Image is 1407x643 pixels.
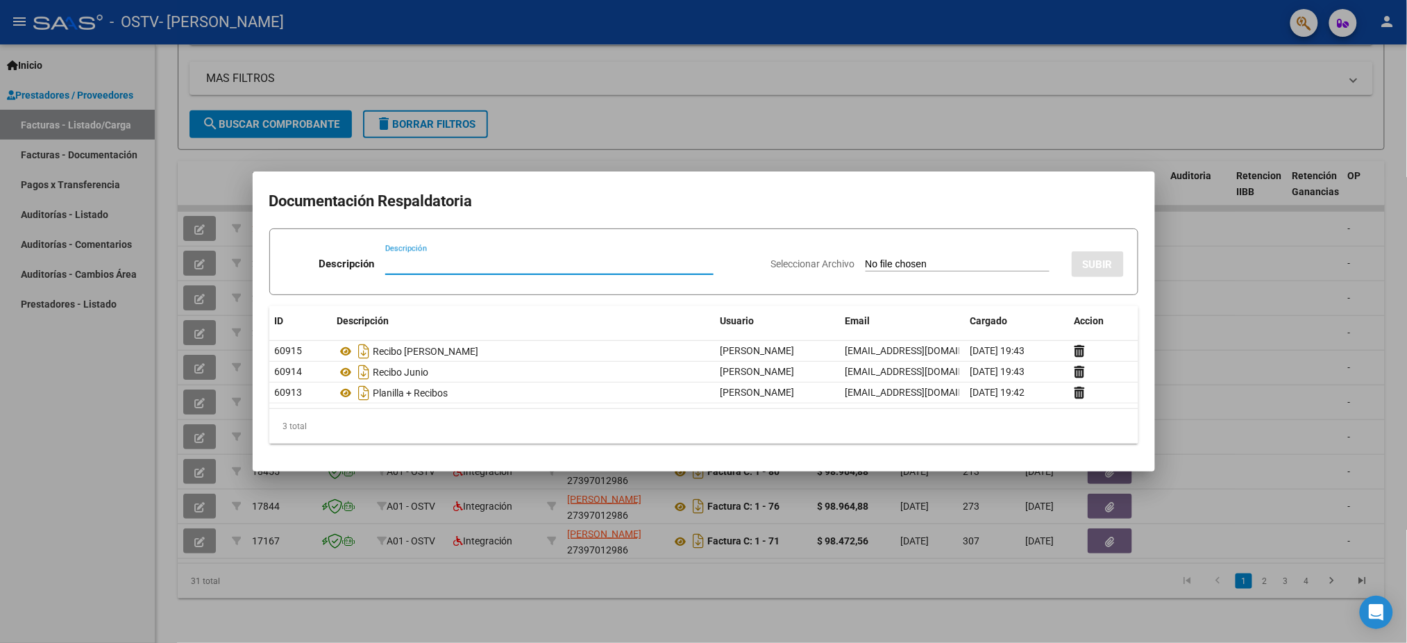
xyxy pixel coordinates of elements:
datatable-header-cell: Descripción [332,306,715,336]
span: [PERSON_NAME] [721,345,795,356]
i: Descargar documento [355,361,373,383]
div: Open Intercom Messenger [1360,596,1393,629]
span: 60913 [275,387,303,398]
i: Descargar documento [355,340,373,362]
p: Descripción [319,256,374,272]
span: Seleccionar Archivo [771,258,855,269]
span: Accion [1075,315,1104,326]
datatable-header-cell: Accion [1069,306,1138,336]
span: SUBIR [1083,258,1113,271]
span: Email [845,315,870,326]
datatable-header-cell: ID [269,306,332,336]
span: 60915 [275,345,303,356]
button: SUBIR [1072,251,1124,277]
div: 3 total [269,409,1138,444]
span: [EMAIL_ADDRESS][DOMAIN_NAME] [845,345,1000,356]
span: [PERSON_NAME] [721,387,795,398]
datatable-header-cell: Cargado [965,306,1069,336]
div: Recibo [PERSON_NAME] [337,340,709,362]
div: Recibo Junio [337,361,709,383]
span: [EMAIL_ADDRESS][DOMAIN_NAME] [845,387,1000,398]
datatable-header-cell: Usuario [715,306,840,336]
span: Descripción [337,315,389,326]
div: Planilla + Recibos [337,382,709,404]
datatable-header-cell: Email [840,306,965,336]
span: [DATE] 19:42 [970,387,1025,398]
span: [PERSON_NAME] [721,366,795,377]
span: Cargado [970,315,1008,326]
span: [DATE] 19:43 [970,366,1025,377]
span: [DATE] 19:43 [970,345,1025,356]
h2: Documentación Respaldatoria [269,188,1138,215]
span: 60914 [275,366,303,377]
span: [EMAIL_ADDRESS][DOMAIN_NAME] [845,366,1000,377]
i: Descargar documento [355,382,373,404]
span: Usuario [721,315,755,326]
span: ID [275,315,284,326]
